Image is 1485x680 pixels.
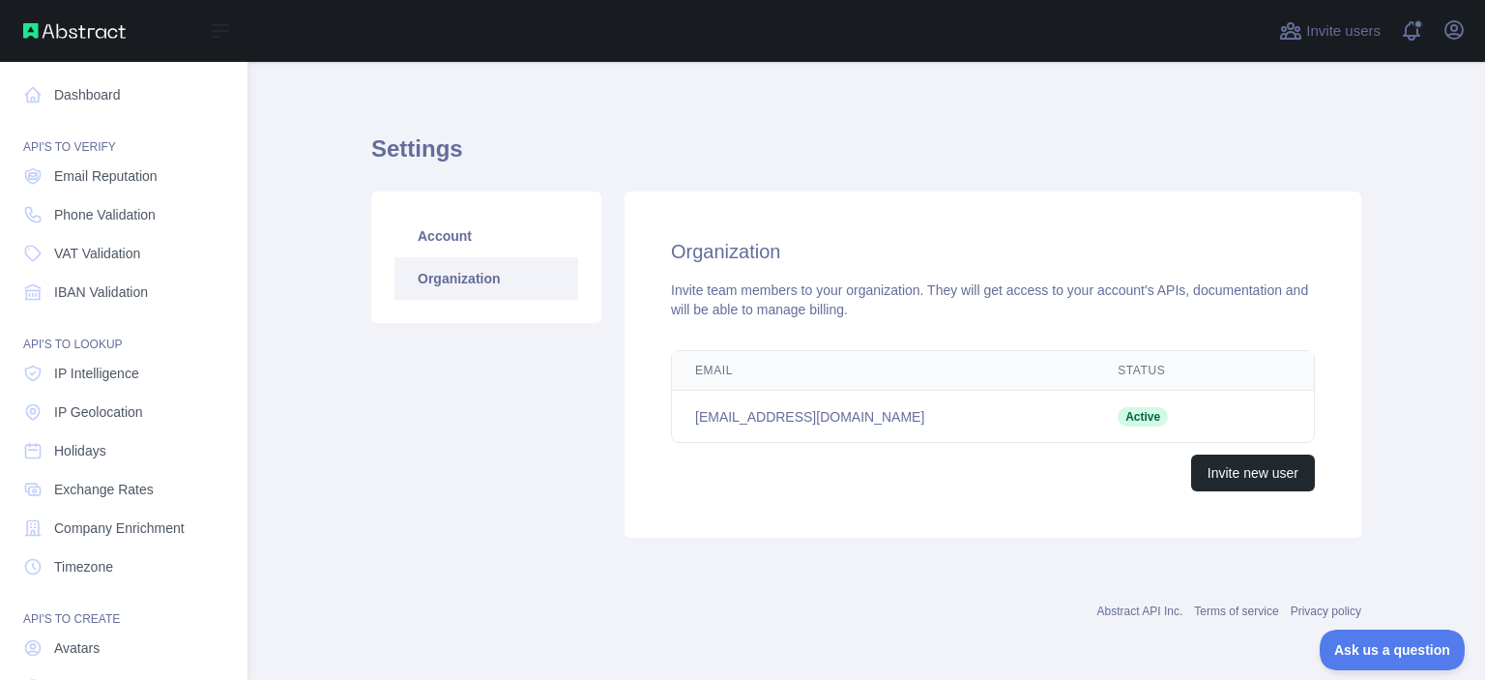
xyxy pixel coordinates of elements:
span: Company Enrichment [54,518,185,538]
div: API'S TO VERIFY [15,116,232,155]
a: Company Enrichment [15,511,232,546]
button: Invite new user [1191,455,1315,491]
span: Exchange Rates [54,480,154,499]
a: Exchange Rates [15,472,232,507]
span: Email Reputation [54,166,158,186]
iframe: Toggle Customer Support [1320,630,1466,670]
span: Avatars [54,638,100,658]
span: IBAN Validation [54,282,148,302]
a: Email Reputation [15,159,232,193]
a: IP Geolocation [15,395,232,429]
a: IP Intelligence [15,356,232,391]
a: Terms of service [1194,605,1278,618]
a: Abstract API Inc. [1097,605,1183,618]
span: Phone Validation [54,205,156,224]
a: Avatars [15,631,232,665]
a: VAT Validation [15,236,232,271]
div: Invite team members to your organization. They will get access to your account's APIs, documentat... [671,281,1315,319]
a: Timezone [15,549,232,584]
span: Active [1118,407,1168,427]
span: IP Geolocation [54,402,143,422]
td: [EMAIL_ADDRESS][DOMAIN_NAME] [672,391,1094,443]
a: Holidays [15,433,232,468]
span: Invite users [1306,20,1381,43]
span: IP Intelligence [54,364,139,383]
span: Holidays [54,441,106,460]
span: VAT Validation [54,244,140,263]
div: API'S TO LOOKUP [15,313,232,352]
th: Status [1094,351,1242,391]
a: Account [394,215,578,257]
a: Privacy policy [1291,605,1361,618]
a: Dashboard [15,77,232,112]
span: Timezone [54,557,113,577]
h1: Settings [371,133,1361,180]
button: Invite users [1275,15,1384,46]
th: Email [672,351,1094,391]
a: IBAN Validation [15,275,232,310]
a: Phone Validation [15,197,232,232]
a: Organization [394,257,578,300]
img: Abstract API [23,23,126,39]
div: API'S TO CREATE [15,588,232,627]
h2: Organization [671,238,1315,265]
